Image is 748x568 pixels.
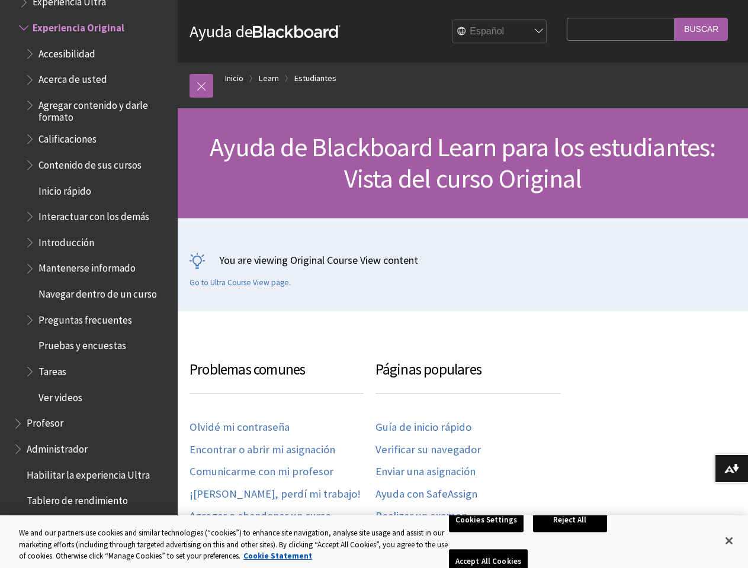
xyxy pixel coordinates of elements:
[190,421,290,434] a: Olvidé mi contraseña
[190,21,341,42] a: Ayuda deBlackboard
[27,439,88,455] span: Administrador
[243,551,312,561] a: More information about your privacy, opens in a new tab
[19,527,449,562] div: We and our partners use cookies and similar technologies (“cookies”) to enhance site navigation, ...
[375,465,476,479] a: Enviar una asignación
[38,95,169,123] span: Agregar contenido y darle formato
[259,71,279,86] a: Learn
[33,18,124,34] span: Experiencia Original
[190,488,361,501] a: ¡[PERSON_NAME], perdí mi trabajo!
[375,488,477,501] a: Ayuda con SafeAssign
[190,359,364,393] h3: Problemas comunes
[294,71,336,86] a: Estudiantes
[38,336,126,352] span: Pruebas y encuestas
[38,44,95,60] span: Accesibilidad
[190,509,331,523] a: Agregar o abandonar un curso
[38,70,107,86] span: Acerca de usted
[449,508,524,532] button: Cookies Settings
[375,421,471,434] a: Guía de inicio rápido
[190,465,333,479] a: Comunicarme con mi profesor
[190,277,291,288] a: Go to Ultra Course View page.
[38,155,142,171] span: Contenido de sus cursos
[38,129,97,145] span: Calificaciones
[27,465,150,481] span: Habilitar la experiencia Ultra
[533,508,607,532] button: Reject All
[38,206,149,222] span: Interactuar con los demás
[452,20,547,44] select: Site Language Selector
[38,233,94,248] span: Introducción
[190,443,335,457] a: Encontrar o abrir mi asignación
[675,18,728,41] input: Buscar
[210,131,715,195] span: Ayuda de Blackboard Learn para los estudiantes: Vista del curso Original
[38,310,132,326] span: Preguntas frecuentes
[27,491,128,507] span: Tablero de rendimiento
[375,359,561,393] h3: Páginas populares
[375,509,467,523] a: Realizar un examen
[190,253,736,267] p: You are viewing Original Course View content
[38,362,66,377] span: Tareas
[38,181,91,197] span: Inicio rápido
[375,443,481,457] a: Verificar su navegador
[38,388,82,404] span: Ver videos
[27,414,63,430] span: Profesor
[38,284,157,300] span: Navegar dentro de un curso
[253,25,341,38] strong: Blackboard
[38,259,136,275] span: Mantenerse informado
[225,71,243,86] a: Inicio
[716,528,742,554] button: Close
